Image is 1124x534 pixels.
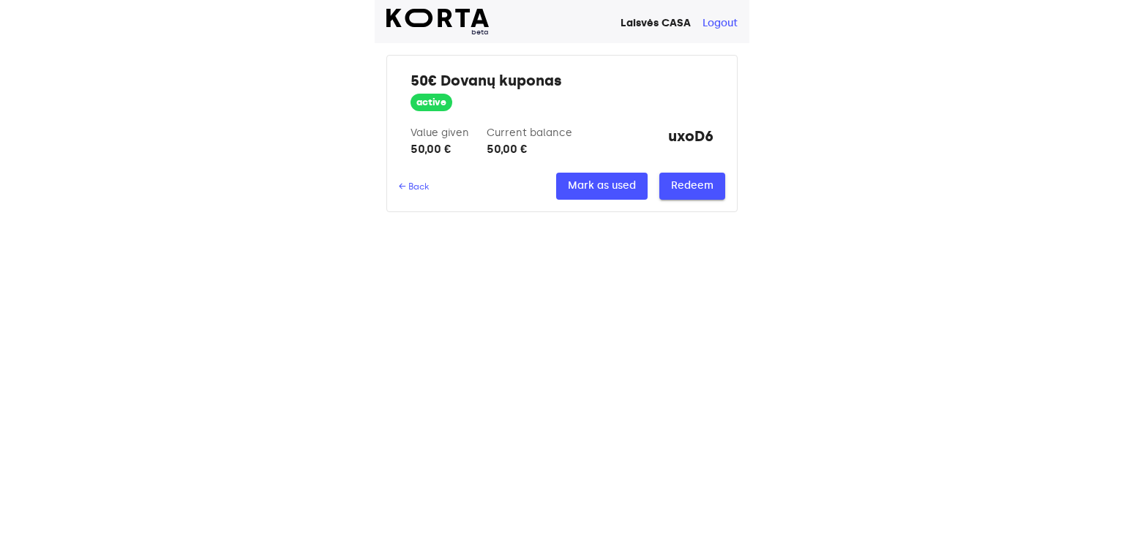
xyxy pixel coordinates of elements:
label: Current balance [487,127,572,139]
span: Redeem [671,177,713,195]
div: ← Back [399,181,429,192]
button: Logout [702,16,738,31]
h2: 50€ Dovanų kuponas [411,70,713,91]
div: 50,00 € [487,140,572,158]
img: Korta [386,9,489,27]
strong: uxoD6 [668,126,713,158]
div: 50,00 € [411,140,469,158]
span: beta [386,27,489,37]
button: Mark as used [556,173,648,200]
label: Value given [411,127,469,139]
strong: Laisvės CASA [621,17,691,29]
span: Mark as used [568,177,636,195]
button: Redeem [659,173,725,200]
span: active [411,96,452,110]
